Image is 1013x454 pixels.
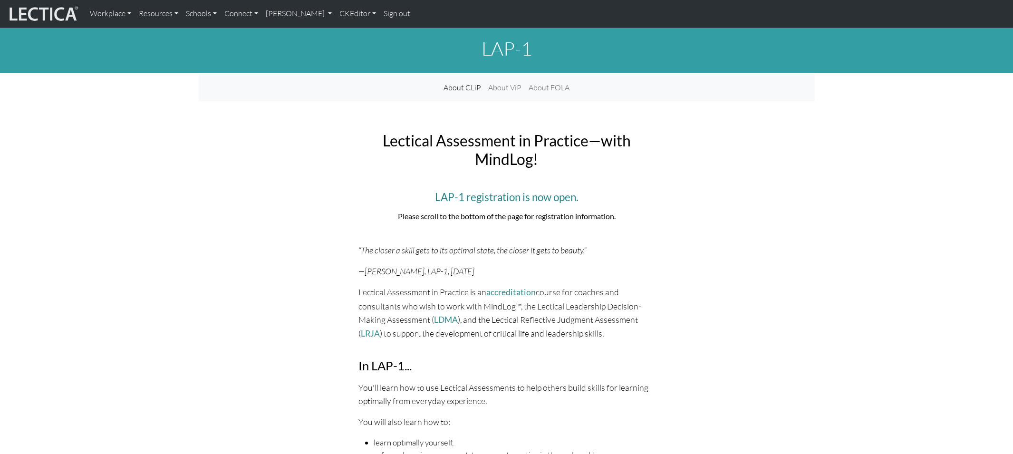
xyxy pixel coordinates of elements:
[358,245,586,255] i: “The closer a skill gets to its optimal state, the closer it gets to beauty.”
[525,78,573,97] a: About FOLA
[221,4,262,24] a: Connect
[358,358,655,373] h3: In LAP-1...
[440,78,484,97] a: About CLiP
[86,4,135,24] a: Workplace
[262,4,336,24] a: [PERSON_NAME]
[358,132,655,168] h2: Lectical Assessment in Practice—with MindLog!
[336,4,380,24] a: CKEditor
[7,5,78,23] img: lecticalive
[434,315,458,325] a: LDMA
[380,4,414,24] a: Sign out
[435,191,579,203] span: LAP-1 registration is now open.
[199,37,815,60] h1: LAP-1
[374,436,655,449] li: learn optimally yourself,
[135,4,182,24] a: Resources
[358,212,655,221] h6: Please scroll to the bottom of the page for registration information.
[361,328,380,338] a: LRJA
[358,285,655,340] p: Lectical Assessment in Practice is an course for coaches and consultants who wish to work with Mi...
[358,415,655,428] p: You will also learn how to:
[358,266,474,276] i: —[PERSON_NAME], LAP-1, [DATE]
[182,4,221,24] a: Schools
[484,78,525,97] a: About ViP
[358,381,655,407] p: You'll learn how to use Lectical Assessments to help others build skills for learning optimally f...
[486,287,536,297] a: accreditation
